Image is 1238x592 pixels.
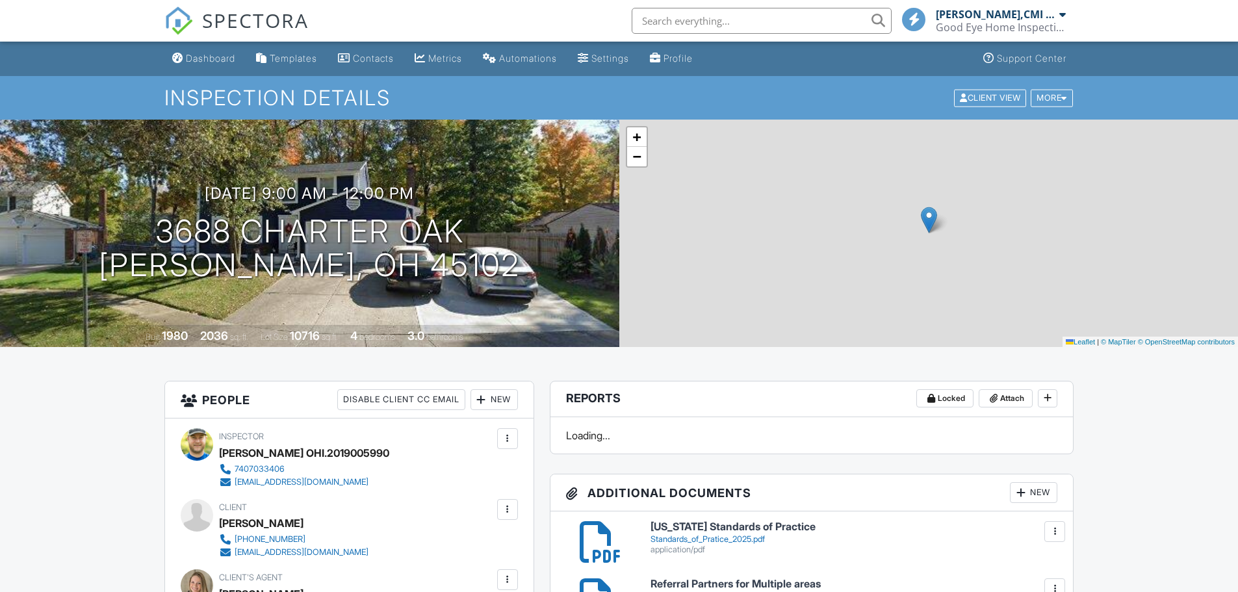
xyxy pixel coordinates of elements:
div: application/pdf [651,545,1058,555]
div: Dashboard [186,53,235,64]
a: Settings [573,47,634,71]
div: Templates [270,53,317,64]
div: New [471,389,518,410]
span: bathrooms [426,332,463,342]
div: [PERSON_NAME] [219,513,303,533]
div: 1980 [162,329,188,342]
a: [PHONE_NUMBER] [219,533,368,546]
h6: Referral Partners for Multiple areas [651,578,1058,590]
div: 10716 [290,329,320,342]
span: sq. ft. [230,332,248,342]
a: Company Profile [645,47,698,71]
div: Automations [499,53,557,64]
div: Metrics [428,53,462,64]
h1: 3688 Charter Oak [PERSON_NAME], OH 45102 [99,214,520,283]
span: + [632,129,641,145]
a: Zoom in [627,127,647,147]
h3: Additional Documents [550,474,1074,511]
img: Marker [921,207,937,233]
div: 3.0 [407,329,424,342]
div: Standards_of_Pratice_2025.pdf [651,534,1058,545]
div: Client View [954,89,1026,107]
span: Inspector [219,431,264,441]
div: Support Center [997,53,1066,64]
img: The Best Home Inspection Software - Spectora [164,6,193,35]
div: 7407033406 [235,464,285,474]
div: Settings [591,53,629,64]
span: Built [146,332,160,342]
a: SPECTORA [164,18,309,45]
a: Leaflet [1066,338,1095,346]
h1: Inspection Details [164,86,1074,109]
span: Lot Size [261,332,288,342]
div: Good Eye Home Inspections, Sewer Scopes & Mold Testing [936,21,1066,34]
div: 4 [350,329,357,342]
a: Dashboard [167,47,240,71]
a: Templates [251,47,322,71]
span: SPECTORA [202,6,309,34]
div: New [1010,482,1057,503]
a: [EMAIL_ADDRESS][DOMAIN_NAME] [219,546,368,559]
a: Contacts [333,47,399,71]
a: Metrics [409,47,467,71]
div: [EMAIL_ADDRESS][DOMAIN_NAME] [235,477,368,487]
div: [PERSON_NAME],CMI OHI.2019004720 [936,8,1056,21]
span: sq.ft. [322,332,338,342]
a: [EMAIL_ADDRESS][DOMAIN_NAME] [219,476,379,489]
span: Client [219,502,247,512]
div: [EMAIL_ADDRESS][DOMAIN_NAME] [235,547,368,558]
div: [PHONE_NUMBER] [235,534,305,545]
a: Support Center [978,47,1072,71]
a: Client View [953,92,1029,102]
a: Zoom out [627,147,647,166]
span: | [1097,338,1099,346]
div: More [1031,89,1073,107]
div: 2036 [200,329,228,342]
a: 7407033406 [219,463,379,476]
div: Disable Client CC Email [337,389,465,410]
a: © OpenStreetMap contributors [1138,338,1235,346]
div: [PERSON_NAME] OHI.2019005990 [219,443,389,463]
span: − [632,148,641,164]
h3: [DATE] 9:00 am - 12:00 pm [205,185,414,202]
a: © MapTiler [1101,338,1136,346]
h6: [US_STATE] Standards of Practice [651,521,1058,533]
span: Client's Agent [219,573,283,582]
span: bedrooms [359,332,395,342]
div: Contacts [353,53,394,64]
a: Automations (Basic) [478,47,562,71]
input: Search everything... [632,8,892,34]
a: [US_STATE] Standards of Practice Standards_of_Pratice_2025.pdf application/pdf [651,521,1058,554]
h3: People [165,381,534,418]
div: Profile [664,53,693,64]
